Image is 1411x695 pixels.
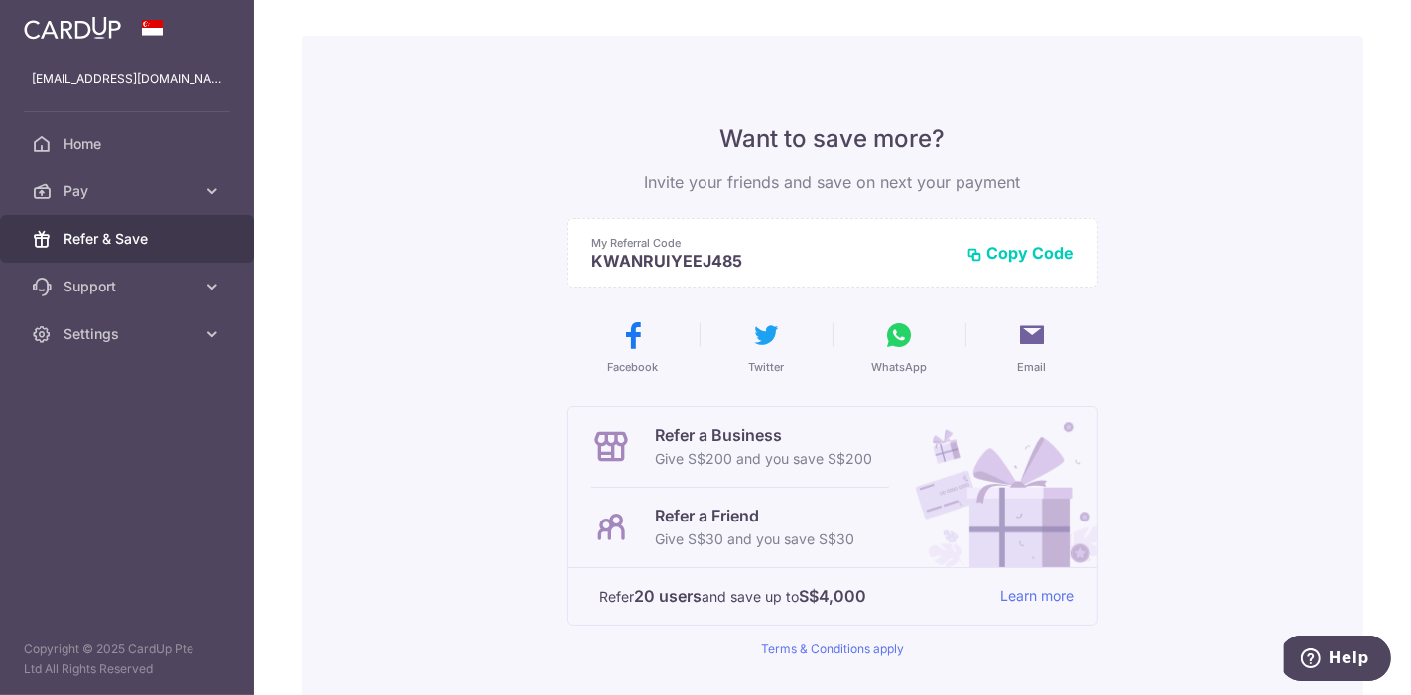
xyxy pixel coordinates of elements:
[64,181,194,201] span: Pay
[799,584,866,608] strong: S$4,000
[1018,359,1047,375] span: Email
[1000,584,1074,609] a: Learn more
[567,123,1098,155] p: Want to save more?
[871,359,927,375] span: WhatsApp
[748,359,784,375] span: Twitter
[45,14,85,32] span: Help
[64,324,194,344] span: Settings
[655,527,854,551] p: Give S$30 and you save S$30
[608,359,659,375] span: Facebook
[32,69,222,89] p: [EMAIL_ADDRESS][DOMAIN_NAME]
[591,235,951,251] p: My Referral Code
[655,504,854,527] p: Refer a Friend
[634,584,702,608] strong: 20 users
[64,229,194,249] span: Refer & Save
[840,319,958,375] button: WhatsApp
[655,447,872,471] p: Give S$200 and you save S$200
[575,319,692,375] button: Facebook
[966,243,1074,263] button: Copy Code
[591,251,951,271] p: KWANRUIYEEJ485
[973,319,1090,375] button: Email
[24,16,121,40] img: CardUp
[761,641,904,656] a: Terms & Conditions apply
[1284,636,1391,685] iframe: Opens a widget where you can find more information
[64,134,194,154] span: Home
[707,319,825,375] button: Twitter
[655,423,872,447] p: Refer a Business
[897,407,1097,567] img: Refer
[64,277,194,296] span: Support
[599,584,984,609] p: Refer and save up to
[567,171,1098,194] p: Invite your friends and save on next your payment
